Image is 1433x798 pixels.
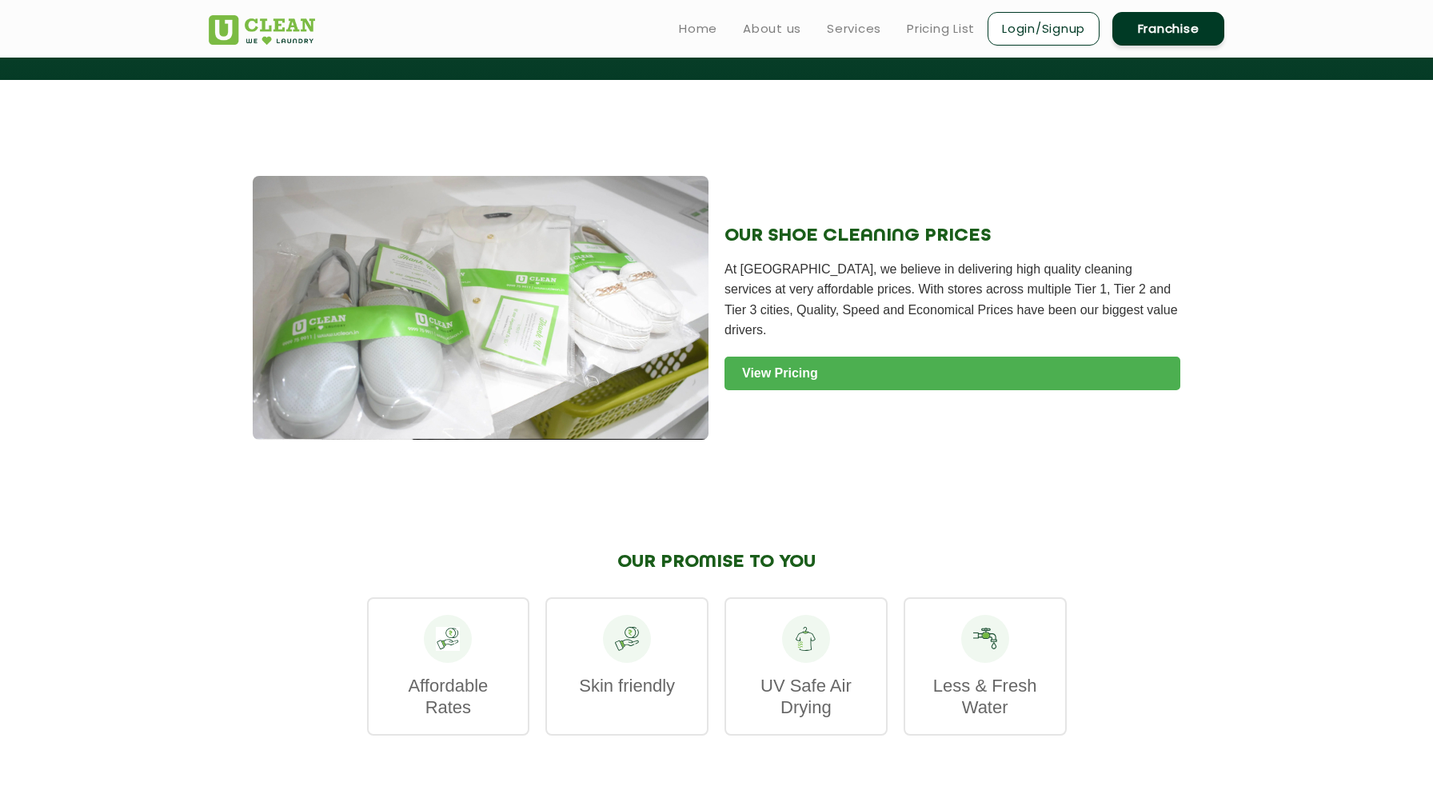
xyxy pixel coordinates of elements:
h2: OUR PROMISE TO YOU [367,552,1067,573]
img: UClean Laundry and Dry Cleaning [209,15,315,45]
h2: OUR SHOE CLEANING PRICES [724,225,1180,246]
p: Less & Fresh Water [921,675,1049,718]
a: About us [743,19,801,38]
p: Skin friendly [563,675,691,696]
p: Affordable Rates [385,675,513,718]
a: View Pricing [724,357,1180,390]
p: UV Safe Air Drying [742,675,870,718]
a: Login/Signup [988,12,1100,46]
a: Services [827,19,881,38]
a: Franchise [1112,12,1224,46]
img: Shoe Cleaning Service [253,176,709,440]
p: At [GEOGRAPHIC_DATA], we believe in delivering high quality cleaning services at very affordable ... [724,259,1180,341]
a: Pricing List [907,19,975,38]
a: Home [679,19,717,38]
